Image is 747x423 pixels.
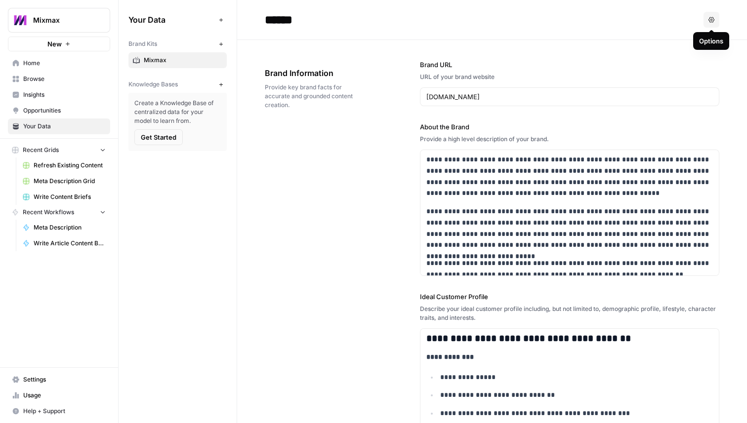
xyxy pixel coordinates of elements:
span: Meta Description Grid [34,177,106,186]
div: Describe your ideal customer profile including, but not limited to, demographic profile, lifestyl... [420,305,719,322]
span: Home [23,59,106,68]
span: Opportunities [23,106,106,115]
a: Insights [8,87,110,103]
span: Your Data [128,14,215,26]
a: Write Article Content Brief [18,235,110,251]
span: Usage [23,391,106,400]
a: Opportunities [8,103,110,118]
span: Help + Support [23,407,106,416]
span: Recent Workflows [23,208,74,217]
span: Your Data [23,122,106,131]
button: New [8,37,110,51]
span: New [47,39,62,49]
span: Brand Information [265,67,365,79]
span: Write Content Briefs [34,192,106,201]
input: www.sundaysoccer.com [426,92,713,102]
a: Browse [8,71,110,87]
a: Meta Description Grid [18,173,110,189]
span: Refresh Existing Content [34,161,106,170]
span: Knowledge Bases [128,80,178,89]
label: About the Brand [420,122,719,132]
div: Provide a high level description of your brand. [420,135,719,144]
a: Mixmax [128,52,227,68]
span: Meta Description [34,223,106,232]
span: Mixmax [144,56,222,65]
img: Mixmax Logo [11,11,29,29]
span: Provide key brand facts for accurate and grounded content creation. [265,83,365,110]
span: Create a Knowledge Base of centralized data for your model to learn from. [134,99,221,125]
div: Options [699,36,723,46]
a: Settings [8,372,110,387]
a: Meta Description [18,220,110,235]
span: Get Started [141,132,176,142]
button: Recent Workflows [8,205,110,220]
span: Mixmax [33,15,93,25]
span: Brand Kits [128,39,157,48]
a: Write Content Briefs [18,189,110,205]
a: Home [8,55,110,71]
button: Workspace: Mixmax [8,8,110,33]
button: Recent Grids [8,143,110,157]
span: Settings [23,375,106,384]
span: Browse [23,75,106,83]
span: Recent Grids [23,146,59,154]
a: Your Data [8,118,110,134]
a: Refresh Existing Content [18,157,110,173]
button: Help + Support [8,403,110,419]
button: Get Started [134,129,183,145]
div: URL of your brand website [420,73,719,81]
label: Brand URL [420,60,719,70]
span: Insights [23,90,106,99]
label: Ideal Customer Profile [420,292,719,302]
a: Usage [8,387,110,403]
span: Write Article Content Brief [34,239,106,248]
